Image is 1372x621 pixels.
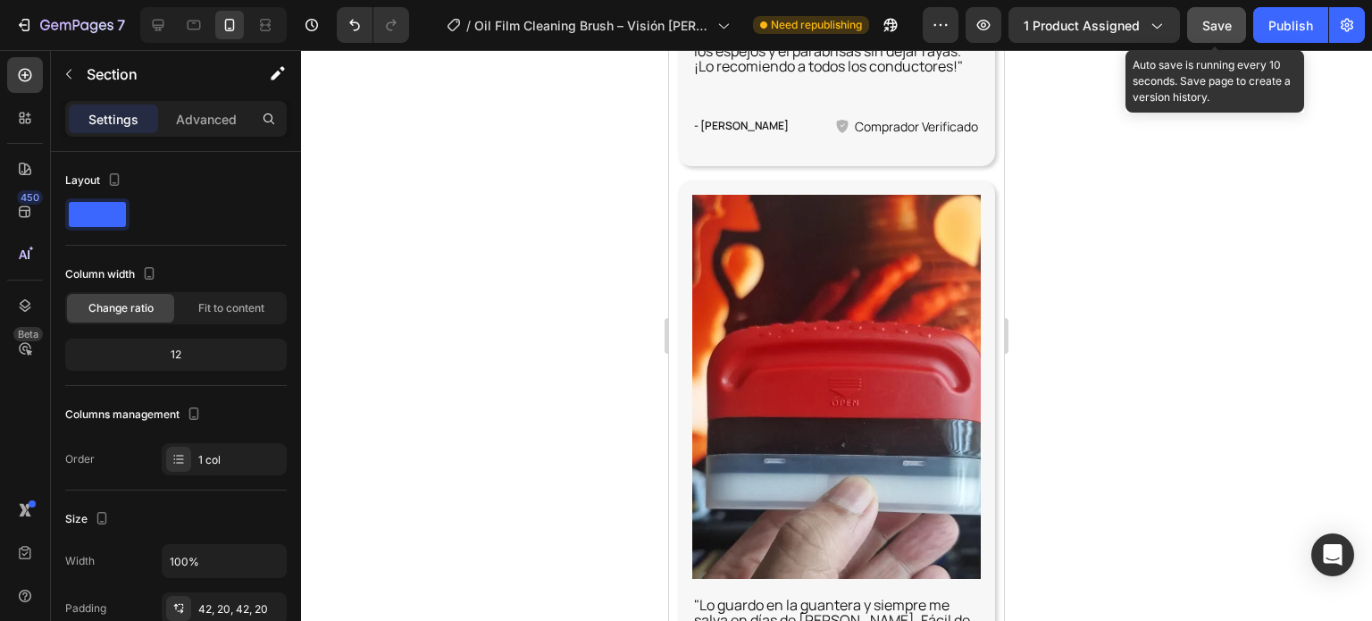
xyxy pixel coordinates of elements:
div: 450 [17,190,43,205]
div: 12 [69,342,283,367]
div: 1 col [198,452,282,468]
div: Columns management [65,403,205,427]
span: Oil Film Cleaning Brush – Visión [PERSON_NAME] para una Conducción Más Segura [474,16,710,35]
div: Undo/Redo [337,7,409,43]
div: Beta [13,327,43,341]
button: Publish [1253,7,1328,43]
span: / [466,16,471,35]
div: Width [65,553,95,569]
div: Padding [65,600,106,617]
div: Publish [1268,16,1313,35]
p: Advanced [176,110,237,129]
div: Size [65,508,113,532]
span: Save [1202,18,1232,33]
button: 1 product assigned [1008,7,1180,43]
p: Section [87,63,233,85]
p: 7 [117,14,125,36]
span: Need republishing [771,17,862,33]
p: Settings [88,110,138,129]
button: 7 [7,7,133,43]
div: Layout [65,169,125,193]
span: Change ratio [88,300,154,316]
div: Column width [65,263,160,287]
div: Open Intercom Messenger [1311,533,1354,576]
iframe: Design area [669,50,1004,621]
input: Auto [163,545,286,577]
div: Order [65,451,95,467]
span: Fit to content [198,300,264,316]
span: 1 product assigned [1024,16,1140,35]
button: Save [1187,7,1246,43]
div: 42, 20, 42, 20 [198,601,282,617]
